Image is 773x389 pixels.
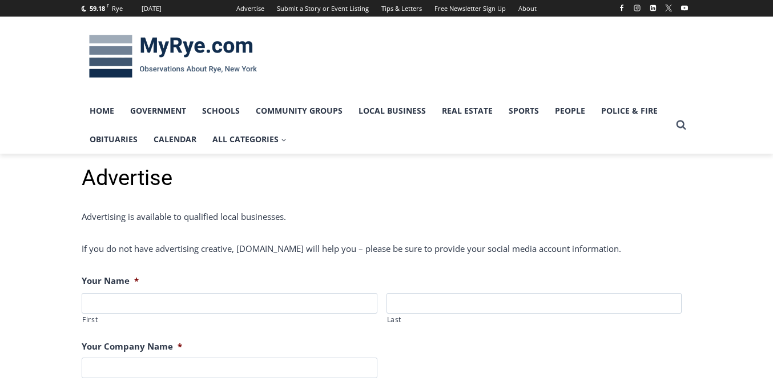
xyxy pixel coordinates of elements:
a: Obituaries [82,125,146,154]
span: F [107,2,109,9]
nav: Primary Navigation [82,97,671,154]
button: View Search Form [671,115,691,135]
a: Home [82,97,122,125]
a: Schools [194,97,248,125]
h1: Advertise [82,165,691,191]
a: Police & Fire [593,97,666,125]
a: Linkedin [646,1,660,15]
a: Calendar [146,125,204,154]
a: Local Business [351,97,434,125]
label: Last [387,314,682,326]
span: All Categories [212,133,287,146]
a: People [547,97,593,125]
a: All Categories [204,125,295,154]
a: Facebook [615,1,629,15]
a: Instagram [630,1,644,15]
a: Community Groups [248,97,351,125]
a: Real Estate [434,97,501,125]
a: X [662,1,675,15]
a: YouTube [678,1,691,15]
div: Rye [112,3,123,14]
div: [DATE] [142,3,162,14]
label: Your Company Name [82,341,182,352]
a: Sports [501,97,547,125]
p: If you do not have advertising creative, [DOMAIN_NAME] will help you – please be sure to provide ... [82,242,691,255]
span: 59.18 [90,4,105,13]
label: Your Name [82,275,139,287]
p: Advertising is available to qualified local businesses. [82,210,691,223]
a: Government [122,97,194,125]
img: MyRye.com [82,27,264,86]
label: First [82,314,377,326]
